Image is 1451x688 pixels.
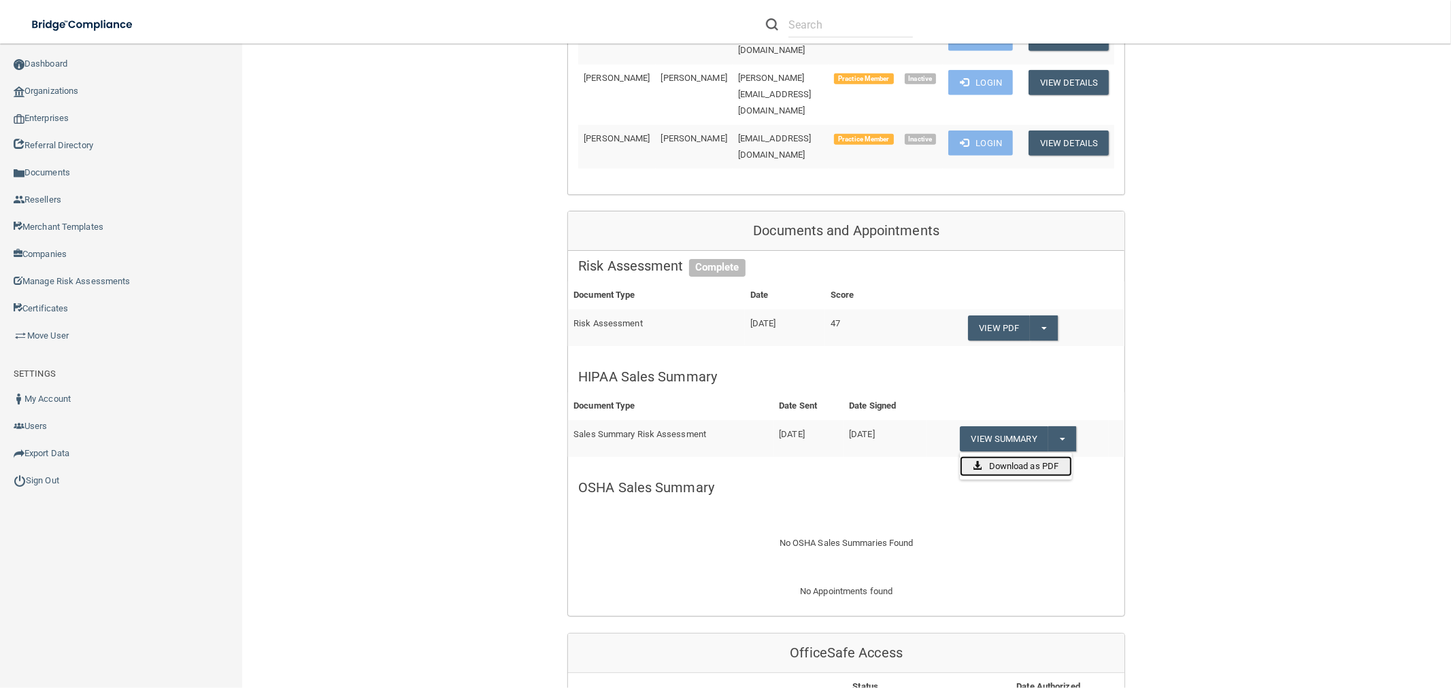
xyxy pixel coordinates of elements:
[14,366,56,382] label: SETTINGS
[738,133,812,160] span: [EMAIL_ADDRESS][DOMAIN_NAME]
[960,426,1048,451] a: View Summary
[825,309,901,346] td: 47
[14,448,24,459] img: icon-export.b9366987.png
[14,114,24,124] img: enterprise.0d942306.png
[1029,70,1109,95] button: View Details
[689,259,746,277] span: Complete
[568,281,744,309] th: Document Type
[738,73,812,116] span: [PERSON_NAME][EMAIL_ADDRESS][DOMAIN_NAME]
[745,281,825,309] th: Date
[14,59,24,70] img: ic_dashboard_dark.d01f4a41.png
[905,134,937,145] span: Inactive
[834,73,893,84] span: Practice Member
[14,86,24,97] img: organization-icon.f8decf85.png
[578,369,1114,384] h5: HIPAA Sales Summary
[14,475,26,487] img: ic_power_dark.7ecde6b1.png
[766,18,778,31] img: ic-search.3b580494.png
[661,133,727,143] span: [PERSON_NAME]
[20,11,146,39] img: bridge_compliance_login_screen.278c3ca4.svg
[14,194,24,205] img: ic_reseller.de258add.png
[584,73,650,83] span: [PERSON_NAME]
[948,70,1013,95] button: Login
[568,519,1124,568] div: No OSHA Sales Summaries Found
[568,634,1124,673] div: OfficeSafe Access
[568,392,773,420] th: Document Type
[825,281,901,309] th: Score
[745,309,825,346] td: [DATE]
[568,583,1124,616] div: No Appointments found
[14,168,24,179] img: icon-documents.8dae5593.png
[773,392,844,420] th: Date Sent
[968,315,1031,341] a: View PDF
[661,73,727,83] span: [PERSON_NAME]
[578,480,1114,495] h5: OSHA Sales Summary
[788,12,913,37] input: Search
[844,392,927,420] th: Date Signed
[14,421,24,432] img: icon-users.e205127d.png
[14,329,27,343] img: briefcase.64adab9b.png
[568,309,744,346] td: Risk Assessment
[960,456,1073,477] a: Download as PDF
[834,134,893,145] span: Practice Member
[1029,131,1109,156] button: View Details
[14,394,24,405] img: ic_user_dark.df1a06c3.png
[578,258,1114,273] h5: Risk Assessment
[584,133,650,143] span: [PERSON_NAME]
[844,420,927,457] td: [DATE]
[568,420,773,457] td: Sales Summary Risk Assessment
[905,73,937,84] span: Inactive
[773,420,844,457] td: [DATE]
[948,131,1013,156] button: Login
[568,211,1124,251] div: Documents and Appointments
